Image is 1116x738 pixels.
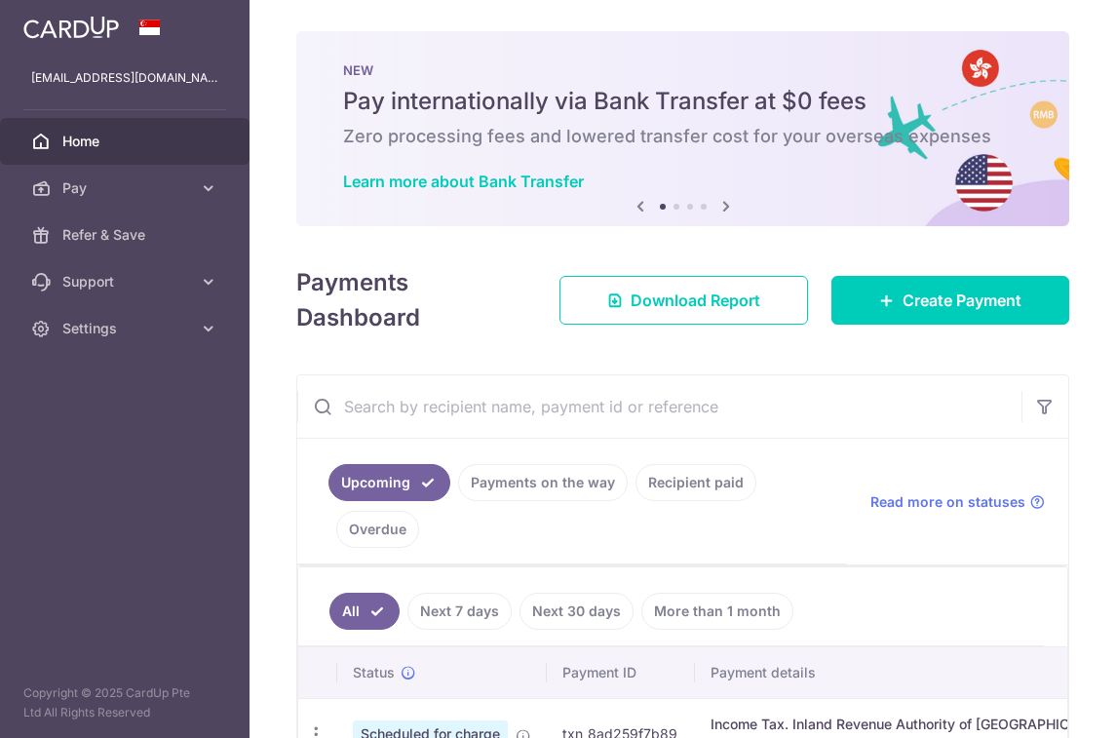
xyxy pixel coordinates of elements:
[343,86,1022,117] h5: Pay internationally via Bank Transfer at $0 fees
[520,593,634,630] a: Next 30 days
[870,492,1045,512] a: Read more on statuses
[62,132,191,151] span: Home
[31,68,218,88] p: [EMAIL_ADDRESS][DOMAIN_NAME]
[903,289,1021,312] span: Create Payment
[343,172,584,191] a: Learn more about Bank Transfer
[296,265,524,335] h4: Payments Dashboard
[559,276,808,325] a: Download Report
[547,647,695,698] th: Payment ID
[631,289,760,312] span: Download Report
[641,593,793,630] a: More than 1 month
[62,225,191,245] span: Refer & Save
[62,178,191,198] span: Pay
[711,715,1114,734] div: Income Tax. Inland Revenue Authority of [GEOGRAPHIC_DATA]
[62,272,191,291] span: Support
[343,62,1022,78] p: NEW
[635,464,756,501] a: Recipient paid
[870,492,1025,512] span: Read more on statuses
[343,125,1022,148] h6: Zero processing fees and lowered transfer cost for your overseas expenses
[23,16,119,39] img: CardUp
[458,464,628,501] a: Payments on the way
[296,31,1069,226] img: Bank transfer banner
[831,276,1069,325] a: Create Payment
[329,593,400,630] a: All
[336,511,419,548] a: Overdue
[353,663,395,682] span: Status
[328,464,450,501] a: Upcoming
[407,593,512,630] a: Next 7 days
[62,319,191,338] span: Settings
[297,375,1021,438] input: Search by recipient name, payment id or reference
